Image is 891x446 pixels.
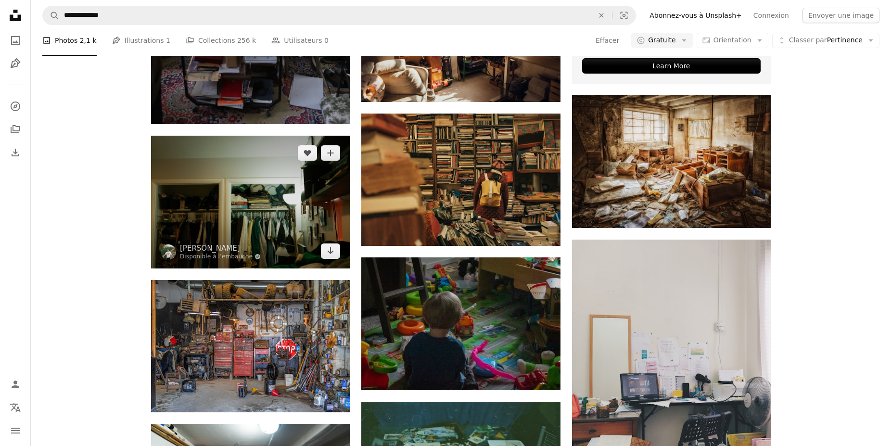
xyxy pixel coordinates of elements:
[6,421,25,440] button: Menu
[6,143,25,162] a: Historique de téléchargement
[151,342,350,350] a: lot d’outils en métal noir
[151,280,350,412] img: lot d’outils en métal noir
[591,6,612,25] button: Effacer
[321,145,340,161] button: Ajouter à la collection
[612,6,636,25] button: Recherche de visuels
[644,8,748,23] a: Abonnez-vous à Unsplash+
[151,197,350,206] a: Des placards débordant de vêtements et d’autres objets.
[6,398,25,417] button: Langue
[6,375,25,394] a: Connexion / S’inscrire
[582,58,761,74] div: Learn More
[648,36,676,45] span: Gratuite
[6,6,25,27] a: Accueil — Unsplash
[572,95,771,228] img: une pièce remplie de beaucoup de bric-à-brac à côté d’une fenêtre
[6,120,25,139] a: Collections
[713,36,751,44] span: Orientation
[6,97,25,116] a: Explorer
[748,8,795,23] a: Connexion
[151,136,350,268] img: Des placards débordant de vêtements et d’autres objets.
[572,368,771,376] a: écran plat noir sur un bureau en bois brun
[43,6,59,25] button: Rechercher sur Unsplash
[802,8,879,23] button: Envoyer une image
[772,33,879,48] button: Classer parPertinence
[180,243,261,253] a: [PERSON_NAME]
[180,253,261,261] a: Disponible à l’embauche
[361,114,560,246] img: Personne portant un sac à dos à l’intérieur de la bibliothèque
[324,35,329,46] span: 0
[361,319,560,328] a: un petit garçon assis par terre dans une pièce pleine de jouets
[789,36,827,44] span: Classer par
[361,175,560,184] a: Personne portant un sac à dos à l’intérieur de la bibliothèque
[789,36,863,45] span: Pertinence
[161,244,176,260] img: Accéder au profil de Zach Kessinger
[361,257,560,390] img: un petit garçon assis par terre dans une pièce pleine de jouets
[298,145,317,161] button: J’aime
[271,25,329,56] a: Utilisateurs 0
[186,25,256,56] a: Collections 256 k
[112,25,170,56] a: Illustrations 1
[6,54,25,73] a: Illustrations
[6,31,25,50] a: Photos
[631,33,693,48] button: Gratuite
[237,35,256,46] span: 256 k
[697,33,768,48] button: Orientation
[166,35,170,46] span: 1
[572,157,771,166] a: une pièce remplie de beaucoup de bric-à-brac à côté d’une fenêtre
[42,6,636,25] form: Rechercher des visuels sur tout le site
[595,33,620,48] button: Effacer
[321,243,340,259] a: Télécharger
